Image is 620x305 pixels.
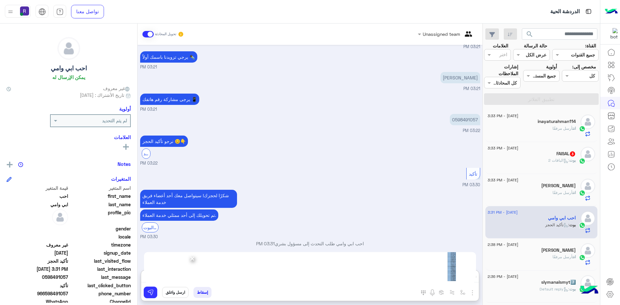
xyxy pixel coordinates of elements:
[69,225,131,232] span: gender
[460,290,465,295] img: select flow
[69,298,131,305] span: ChannelId
[541,280,576,285] h5: slymanalsmyt7️⃣
[80,92,124,98] span: تاريخ الأشتراك : [DATE]
[6,225,68,232] span: null
[52,74,85,80] h6: يمكن الإرسال له
[579,158,585,164] img: WhatsApp
[6,249,68,256] span: 2025-08-20T12:15:28.001Z
[556,151,576,157] h5: FAISAL
[550,7,580,16] p: الدردشة الحية
[428,252,476,281] img: image
[447,287,458,298] button: Trigger scenario
[581,275,595,290] img: defaultAdmin.png
[606,28,618,40] img: 322853014244696
[6,233,68,240] span: null
[140,252,480,259] p: Conversation was assigned to Unassigned team
[522,28,538,42] button: search
[69,201,131,208] span: last_name
[56,8,64,15] img: tab
[118,161,131,167] h6: Notes
[579,254,585,261] img: WhatsApp
[6,298,68,305] span: 2
[6,201,68,208] span: ابي وامي
[20,6,29,15] img: userImage
[572,63,596,70] label: مخصص إلى:
[142,222,159,232] div: الرجوع الى البوت
[488,145,518,151] span: [DATE] - 3:33 PM
[119,106,131,112] h6: أولوية
[581,115,595,129] img: defaultAdmin.png
[6,185,68,191] span: قيمة المتغير
[462,182,480,187] span: 03:30 PM
[111,176,131,182] h6: المتغيرات
[458,287,468,298] button: select flow
[569,287,576,291] span: بوت
[6,274,68,280] span: 0598491057
[140,209,218,221] p: 20/8/2025, 3:30 PM
[18,162,23,167] img: notes
[6,8,15,16] img: profile
[6,266,68,272] span: 2025-08-20T12:31:00.227Z
[463,44,480,49] span: 03:21 PM
[579,190,585,196] img: WhatsApp
[436,287,447,298] button: create order
[6,241,68,248] span: غير معروف
[585,42,596,49] label: القناة:
[526,30,533,38] span: search
[6,134,131,140] h6: العلامات
[140,64,157,70] span: 03:21 PM
[573,126,576,131] span: انت
[573,190,576,195] span: انت
[6,282,68,289] span: تأكيد
[440,72,480,83] p: 20/8/2025, 3:21 PM
[488,274,518,280] span: [DATE] - 2:36 PM
[524,42,547,49] label: حالة الرسالة
[69,274,131,280] span: last_message
[140,190,237,208] p: 20/8/2025, 3:30 PM
[584,7,593,15] img: tab
[553,254,573,259] span: أرسل مرفقًا
[69,290,131,297] span: phone_number
[71,5,104,18] a: تواصل معنا
[570,151,575,157] span: 3
[69,249,131,256] span: signup_date
[140,107,157,113] span: 03:21 PM
[573,254,576,259] span: انت
[6,193,68,199] span: احب
[488,113,518,119] span: [DATE] - 3:33 PM
[439,290,444,295] img: create order
[189,251,195,266] span: ×
[540,287,569,291] span: : Default reply
[581,243,595,258] img: defaultAdmin.png
[53,5,66,18] a: tab
[605,5,618,18] img: Logo
[553,126,573,131] span: أرسل مرفقًا
[463,128,480,133] span: 03:22 PM
[538,119,576,124] h5: inayaturahman114
[103,85,131,92] span: غير معروف
[69,193,131,199] span: first_name
[546,63,557,70] label: أولوية
[69,209,131,224] span: profile_pic
[38,8,46,15] img: tab
[140,234,158,240] span: 03:30 PM
[140,94,199,105] p: 20/8/2025, 3:21 PM
[52,209,68,225] img: defaultAdmin.png
[142,148,150,158] div: تأكيد
[6,258,68,264] span: تأكيد الحجز
[484,93,599,105] button: تطبيق الفلاتر
[140,160,158,167] span: 03:22 PM
[69,282,131,289] span: last_clicked_button
[7,162,13,168] img: add
[147,289,154,296] img: send message
[541,183,576,188] h5: Zubair Choudhary
[69,266,131,272] span: last_interaction
[6,290,68,297] span: 966598491057
[69,258,131,264] span: last_visited_flow
[450,114,480,125] p: 20/8/2025, 3:22 PM
[488,242,518,248] span: [DATE] - 2:38 PM
[488,209,518,215] span: [DATE] - 3:31 PM
[140,240,480,247] p: احب ابي وامي طلب التحدث إلى مسؤول بشري
[469,171,477,177] span: تأكيد
[51,65,87,72] h5: احب ابي وامي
